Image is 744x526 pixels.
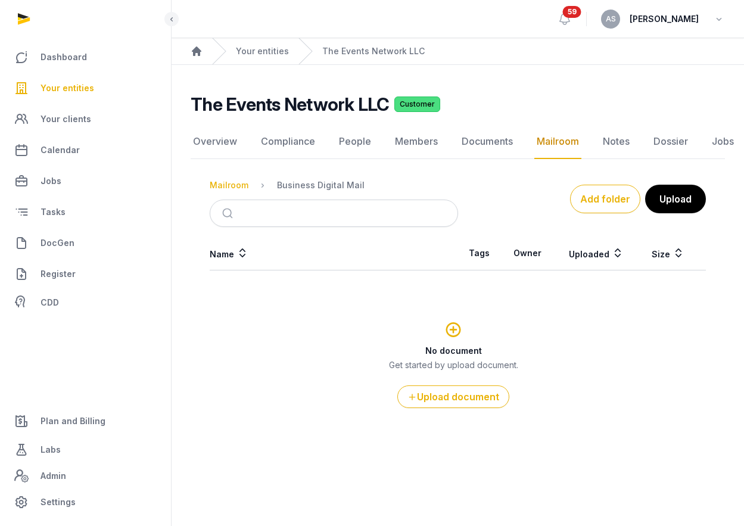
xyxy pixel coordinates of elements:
[210,179,248,191] div: Mailroom
[600,125,632,159] a: Notes
[191,125,725,159] nav: Tabs
[10,260,161,288] a: Register
[41,174,61,188] span: Jobs
[459,125,515,159] a: Documents
[41,50,87,64] span: Dashboard
[172,38,744,65] nav: Breadcrumb
[236,45,289,57] a: Your entities
[534,125,581,159] a: Mailroom
[393,125,440,159] a: Members
[10,167,161,195] a: Jobs
[709,125,736,159] a: Jobs
[337,125,373,159] a: People
[41,81,94,95] span: Your entities
[210,345,696,357] h3: No document
[259,125,317,159] a: Compliance
[458,236,502,270] th: Tags
[563,6,581,18] span: 59
[10,74,161,102] a: Your entities
[10,198,161,226] a: Tasks
[277,179,365,191] div: Business Digital Mail
[10,229,161,257] a: DocGen
[191,94,390,115] h2: The Events Network LLC
[41,469,66,483] span: Admin
[10,488,161,516] a: Settings
[397,385,509,408] button: Upload document
[10,136,161,164] a: Calendar
[210,359,696,371] p: Get started by upload document.
[322,45,425,57] a: The Events Network LLC
[215,200,243,226] button: Submit
[651,125,690,159] a: Dossier
[601,10,620,29] button: AS
[10,291,161,315] a: CDD
[10,407,161,435] a: Plan and Billing
[210,236,458,270] th: Name
[41,205,66,219] span: Tasks
[41,443,61,457] span: Labs
[10,43,161,71] a: Dashboard
[645,185,706,213] button: Upload
[41,236,74,250] span: DocGen
[191,125,239,159] a: Overview
[394,97,440,112] span: Customer
[606,15,616,23] span: AS
[41,143,80,157] span: Calendar
[41,495,76,509] span: Settings
[553,236,639,270] th: Uploaded
[501,236,553,270] th: Owner
[41,414,105,428] span: Plan and Billing
[41,295,59,310] span: CDD
[570,185,640,213] button: Add folder
[630,12,699,26] span: [PERSON_NAME]
[41,112,91,126] span: Your clients
[210,171,458,200] nav: Breadcrumb
[10,435,161,464] a: Labs
[10,105,161,133] a: Your clients
[10,464,161,488] a: Admin
[41,267,76,281] span: Register
[639,236,698,270] th: Size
